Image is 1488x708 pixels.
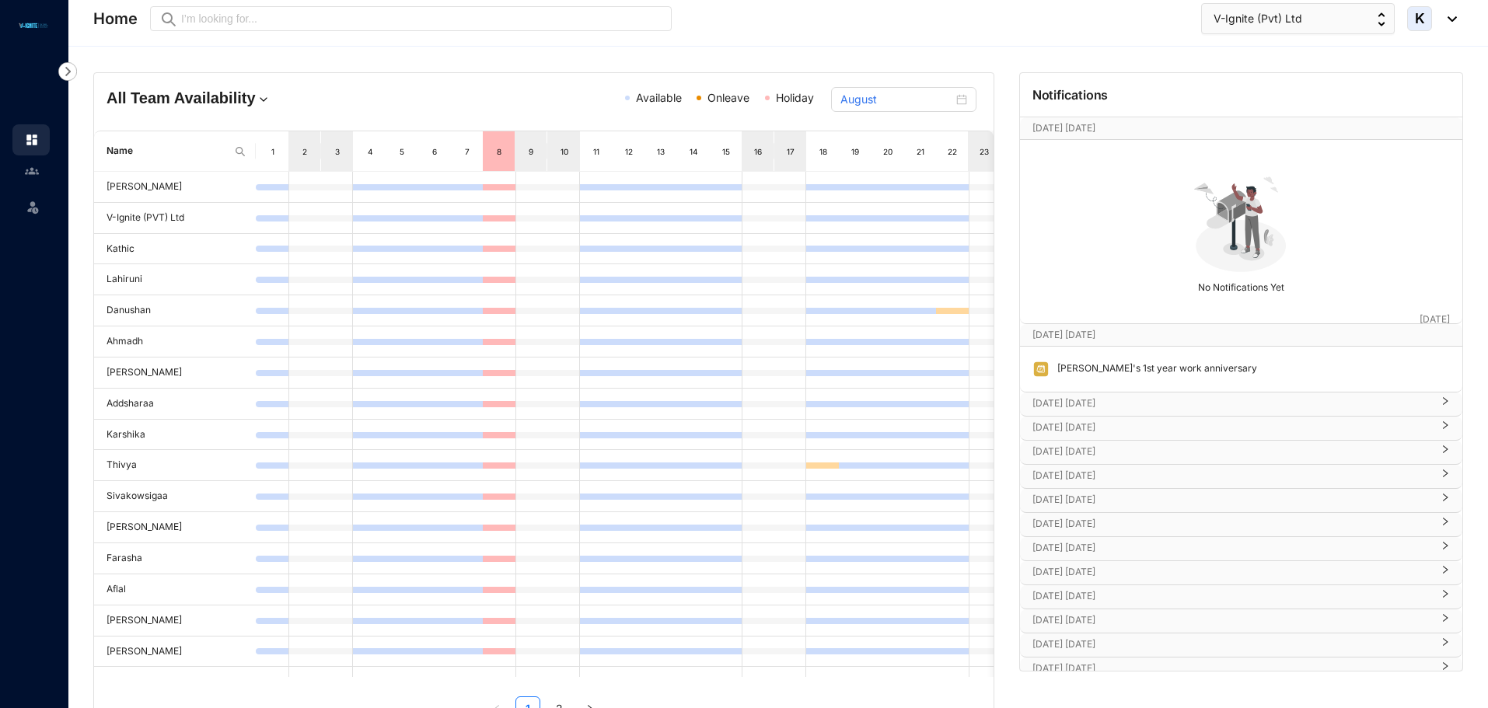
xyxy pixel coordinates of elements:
td: Aflal [94,574,256,605]
td: [PERSON_NAME] [94,172,256,203]
div: [DATE] [DATE] [1020,561,1462,584]
td: Sivakowsigaa [94,481,256,512]
div: [DATE] [DATE] [1020,465,1462,488]
div: [DATE] [DATE] [1020,609,1462,633]
span: right [1441,451,1450,454]
div: 18 [817,144,830,159]
div: 23 [979,144,991,159]
p: [DATE] [DATE] [1032,661,1431,676]
div: [DATE] [DATE] [1020,537,1462,560]
div: 2 [299,144,311,159]
div: [DATE] [DATE] [1020,392,1462,416]
div: 3 [331,144,344,159]
td: Kathic [94,234,256,265]
div: [DATE] [DATE] [1020,489,1462,512]
div: [DATE] [DATE] [1020,585,1462,609]
img: home.c6720e0a13eba0172344.svg [25,133,39,147]
img: people-unselected.118708e94b43a90eceab.svg [25,164,39,178]
span: Onleave [707,91,749,104]
p: [DATE] [DATE] [1032,420,1431,435]
div: 13 [655,144,667,159]
span: K [1415,12,1425,26]
div: 20 [882,144,894,159]
span: right [1441,499,1450,502]
div: [DATE] [DATE] [1020,417,1462,440]
td: Addsharaa [94,389,256,420]
td: [PERSON_NAME] [94,637,256,668]
div: 1 [267,144,279,159]
span: Available [636,91,682,104]
div: [DATE] [DATE] [1020,513,1462,536]
button: V-Ignite (Pvt) Ltd [1201,3,1395,34]
span: right [1441,475,1450,478]
div: 14 [687,144,700,159]
span: Holiday [776,91,814,104]
div: [DATE] [DATE] [1020,633,1462,657]
td: V-Ignite (PVT) Ltd [94,203,256,234]
p: No Notifications Yet [1025,275,1458,295]
p: [DATE] [DATE] [1032,444,1431,459]
div: 6 [428,144,441,159]
span: right [1441,619,1450,623]
p: [DATE] [DATE] [1032,120,1420,136]
p: [DATE] [DATE] [1032,492,1431,507]
div: [DATE] [DATE][DATE] [1020,324,1462,346]
td: Lahiruni [94,264,256,295]
img: no-notification-yet.99f61bb71409b19b567a5111f7a484a1.svg [1187,168,1294,275]
td: Karshika [94,420,256,451]
div: 22 [946,144,959,159]
div: [DATE] [DATE][DATE] [1020,117,1462,139]
td: Danushan [94,295,256,326]
p: Home [93,8,138,30]
td: Thivya [94,450,256,481]
li: Contacts [12,155,50,187]
p: [DATE] [DATE] [1032,468,1431,483]
span: right [1441,643,1450,647]
img: up-down-arrow.74152d26bf9780fbf563ca9c90304185.svg [1378,12,1385,26]
div: 9 [526,144,538,159]
p: [DATE] [DATE] [1032,637,1431,652]
span: right [1441,668,1450,671]
div: 8 [493,144,505,159]
img: search.8ce656024d3affaeffe32e5b30621cb7.svg [234,145,246,158]
span: right [1441,523,1450,526]
div: 21 [914,144,927,159]
td: [PERSON_NAME] [94,605,256,637]
div: 4 [364,144,376,159]
td: Ahmadh [94,326,256,357]
input: Select month [840,91,953,108]
p: [DATE] [DATE] [1032,564,1431,580]
li: Home [12,124,50,155]
img: logo [16,21,51,30]
p: [PERSON_NAME]'s 1st year work anniversary [1050,361,1257,378]
input: I’m looking for... [181,10,662,27]
div: 17 [784,144,797,159]
div: 10 [558,144,571,159]
p: [DATE] [DATE] [1032,396,1431,411]
img: anniversary.d4fa1ee0abd6497b2d89d817e415bd57.svg [1032,361,1050,378]
p: [DATE] [DATE] [1032,588,1431,604]
span: right [1441,403,1450,406]
img: leave-unselected.2934df6273408c3f84d9.svg [25,199,40,214]
span: right [1441,427,1450,430]
span: right [1441,595,1450,598]
td: [PERSON_NAME] [94,357,256,389]
h4: All Team Availability [107,87,397,109]
img: dropdown.780994ddfa97fca24b89f58b1de131fa.svg [256,92,271,107]
td: Abinayan [94,667,256,698]
div: 16 [752,144,764,159]
div: 5 [396,144,408,159]
span: V-Ignite (Pvt) Ltd [1214,10,1302,27]
div: 7 [461,144,473,159]
img: dropdown-black.8e83cc76930a90b1a4fdb6d089b7bf3a.svg [1440,16,1457,22]
div: 19 [849,144,861,159]
div: [DATE] [DATE] [1020,441,1462,464]
p: Notifications [1032,85,1109,104]
p: [DATE] [1420,312,1450,327]
div: [DATE] [DATE] [1020,657,1462,681]
td: Farasha [94,543,256,574]
p: [DATE] [DATE] [1032,516,1431,532]
img: nav-icon-right.af6afadce00d159da59955279c43614e.svg [58,62,77,81]
p: [DATE] [DATE] [1032,612,1431,628]
div: 11 [590,144,603,159]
